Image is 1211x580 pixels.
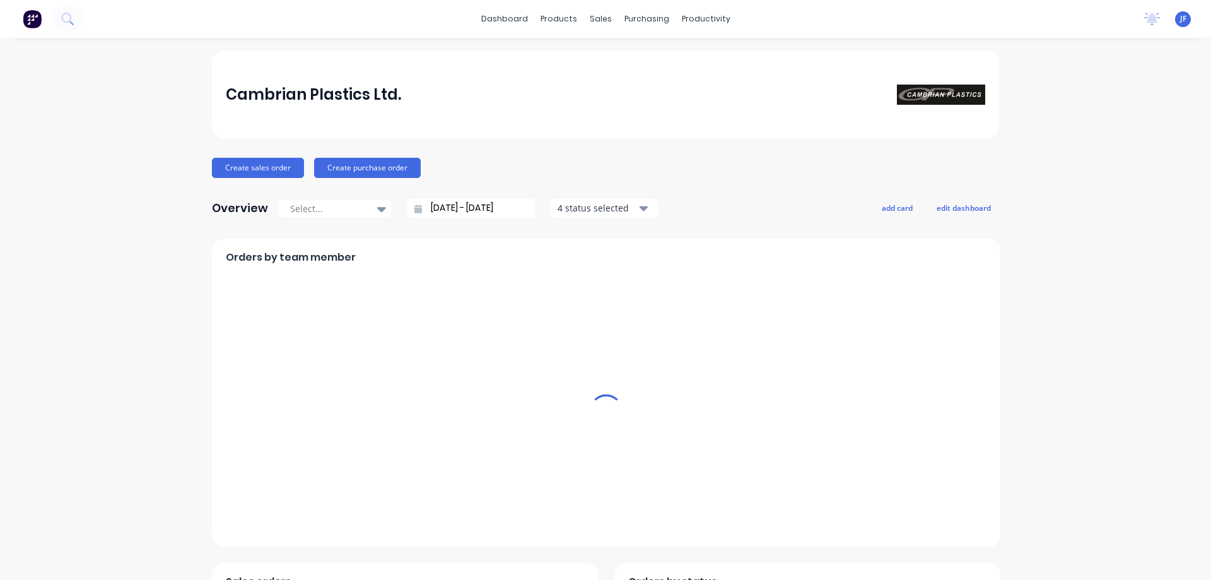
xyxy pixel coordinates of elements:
img: Cambrian Plastics Ltd. [897,85,985,105]
a: dashboard [475,9,534,28]
div: sales [583,9,618,28]
button: Create purchase order [314,158,421,178]
img: Factory [23,9,42,28]
div: Cambrian Plastics Ltd. [226,82,401,107]
button: Create sales order [212,158,304,178]
button: 4 status selected [551,199,658,218]
div: products [534,9,583,28]
button: add card [874,199,921,216]
div: Overview [212,196,268,221]
div: 4 status selected [558,201,637,215]
span: JF [1180,13,1186,25]
span: Orders by team member [226,250,356,265]
div: purchasing [618,9,676,28]
button: edit dashboard [928,199,999,216]
div: productivity [676,9,737,28]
